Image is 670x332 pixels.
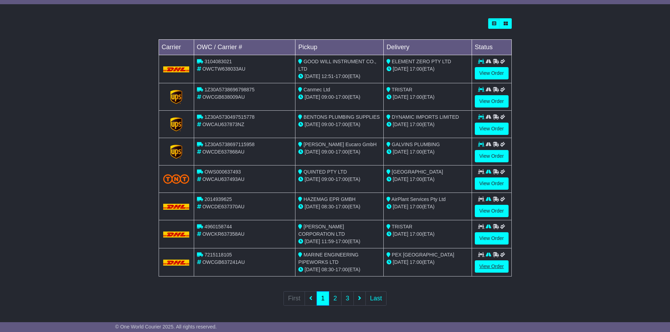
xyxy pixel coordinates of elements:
[387,176,469,183] div: (ETA)
[304,142,377,147] span: [PERSON_NAME] Eucaro GmbH
[393,231,408,237] span: [DATE]
[387,121,469,128] div: (ETA)
[475,150,509,162] a: View Order
[163,232,190,237] img: DHL.png
[393,94,408,100] span: [DATE]
[392,59,451,64] span: ELEMENT ZERO PTY LTD
[163,66,190,72] img: DHL.png
[202,66,245,72] span: OWCTW638033AU
[336,204,348,209] span: 17:00
[202,231,244,237] span: OWCKR637358AU
[298,266,381,273] div: - (ETA)
[305,176,320,182] span: [DATE]
[392,252,454,258] span: PEX [GEOGRAPHIC_DATA]
[305,73,320,79] span: [DATE]
[321,149,334,155] span: 09:00
[475,260,509,273] a: View Order
[298,121,381,128] div: - (ETA)
[305,94,320,100] span: [DATE]
[336,239,348,244] span: 17:00
[321,176,334,182] span: 09:00
[321,94,334,100] span: 09:00
[204,87,254,92] span: 1Z30A5738696798875
[392,142,440,147] span: GALVINS PLUMBING
[202,122,244,127] span: OWCAU637873NZ
[392,224,413,229] span: TRISTAR
[305,239,320,244] span: [DATE]
[204,252,232,258] span: 7215118105
[336,73,348,79] span: 17:00
[115,324,217,330] span: © One World Courier 2025. All rights reserved.
[387,93,469,101] div: (ETA)
[410,122,422,127] span: 17:00
[472,40,511,55] td: Status
[305,122,320,127] span: [DATE]
[170,117,182,131] img: GetCarrierServiceLogo
[392,114,459,120] span: DYNAMIC IMPORTS LIMITED
[163,174,190,184] img: TNT_Domestic.png
[298,176,381,183] div: - (ETA)
[163,204,190,209] img: DHL.png
[204,142,254,147] span: 1Z30A5738697115958
[392,87,413,92] span: TRISTAR
[295,40,384,55] td: Pickup
[321,267,334,272] span: 08:30
[298,224,345,237] span: [PERSON_NAME] CORPORATION LTD
[170,90,182,104] img: GetCarrierServiceLogo
[204,169,241,175] span: OWS000637493
[336,149,348,155] span: 17:00
[204,196,232,202] span: 2014939625
[204,114,254,120] span: 1Z30A5730497515778
[393,66,408,72] span: [DATE]
[298,238,381,245] div: - (ETA)
[393,149,408,155] span: [DATE]
[321,204,334,209] span: 08:30
[304,87,330,92] span: Canmec Ltd
[163,260,190,265] img: DHL.png
[475,177,509,190] a: View Order
[317,291,329,306] a: 1
[410,204,422,209] span: 17:00
[392,169,443,175] span: [GEOGRAPHIC_DATA]
[393,176,408,182] span: [DATE]
[387,203,469,210] div: (ETA)
[336,267,348,272] span: 17:00
[475,123,509,135] a: View Order
[304,114,380,120] span: BENTONS PLUMBING SUPPLIES
[305,149,320,155] span: [DATE]
[387,65,469,73] div: (ETA)
[321,122,334,127] span: 09:00
[202,176,244,182] span: OWCAU637493AU
[475,205,509,217] a: View Order
[202,259,245,265] span: OWCGB637241AU
[410,259,422,265] span: 17:00
[298,93,381,101] div: - (ETA)
[304,196,356,202] span: HAZEMAG EPR GMBH
[336,122,348,127] span: 17:00
[410,66,422,72] span: 17:00
[475,95,509,108] a: View Order
[159,40,194,55] td: Carrier
[475,67,509,79] a: View Order
[387,259,469,266] div: (ETA)
[393,259,408,265] span: [DATE]
[393,122,408,127] span: [DATE]
[202,204,244,209] span: OWCDE637370AU
[298,203,381,210] div: - (ETA)
[305,204,320,209] span: [DATE]
[410,149,422,155] span: 17:00
[202,94,245,100] span: OWCGB638009AU
[336,94,348,100] span: 17:00
[204,224,232,229] span: 4960158744
[410,176,422,182] span: 17:00
[341,291,354,306] a: 3
[387,148,469,156] div: (ETA)
[336,176,348,182] span: 17:00
[204,59,232,64] span: 3104083021
[321,239,334,244] span: 11:59
[298,73,381,80] div: - (ETA)
[365,291,387,306] a: Last
[475,232,509,245] a: View Order
[202,149,244,155] span: OWCDE637868AU
[321,73,334,79] span: 12:51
